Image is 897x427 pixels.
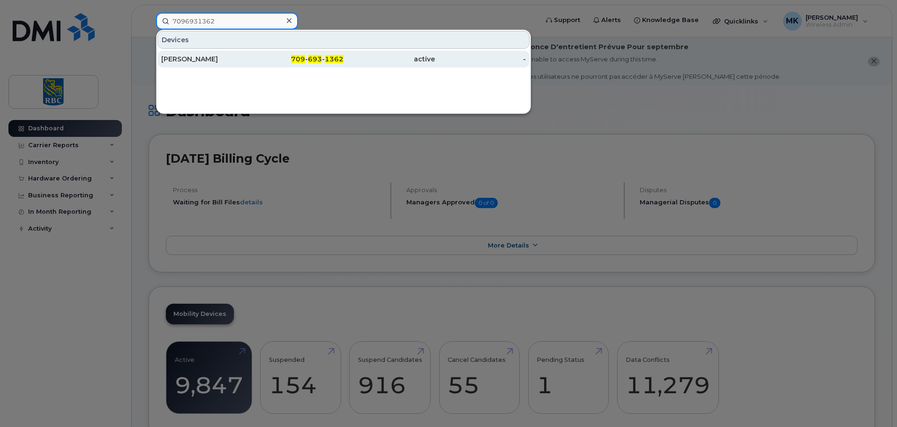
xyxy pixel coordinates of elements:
[157,51,530,67] a: [PERSON_NAME]709-693-1362active-
[435,54,526,64] div: -
[325,55,344,63] span: 1362
[161,54,253,64] div: [PERSON_NAME]
[253,54,344,64] div: - -
[157,31,530,49] div: Devices
[308,55,322,63] span: 693
[291,55,305,63] span: 709
[344,54,435,64] div: active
